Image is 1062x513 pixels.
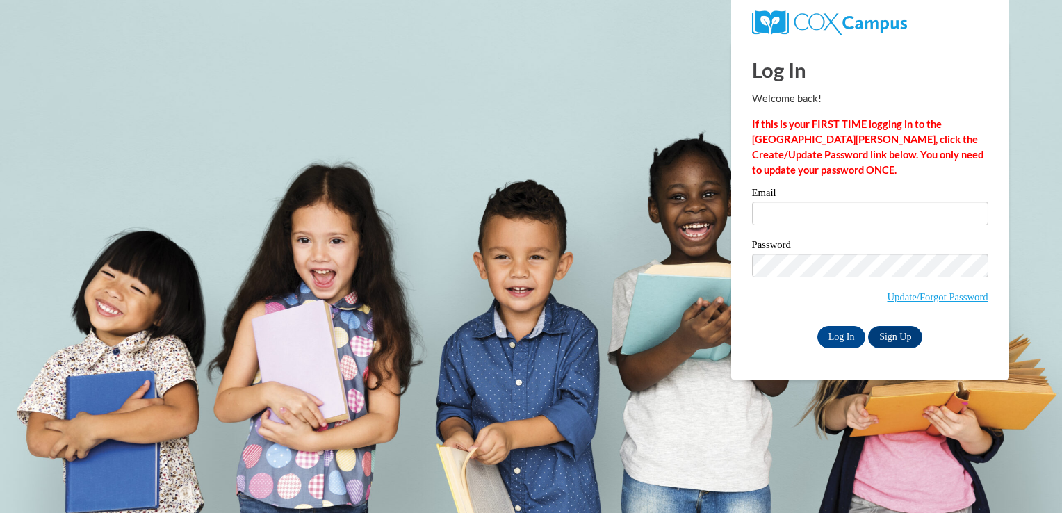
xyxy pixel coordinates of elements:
a: COX Campus [752,16,907,28]
input: Log In [817,326,866,348]
h1: Log In [752,56,988,84]
a: Sign Up [868,326,922,348]
a: Update/Forgot Password [888,291,988,302]
label: Password [752,240,988,254]
label: Email [752,188,988,202]
img: COX Campus [752,10,907,35]
p: Welcome back! [752,91,988,106]
strong: If this is your FIRST TIME logging in to the [GEOGRAPHIC_DATA][PERSON_NAME], click the Create/Upd... [752,118,983,176]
